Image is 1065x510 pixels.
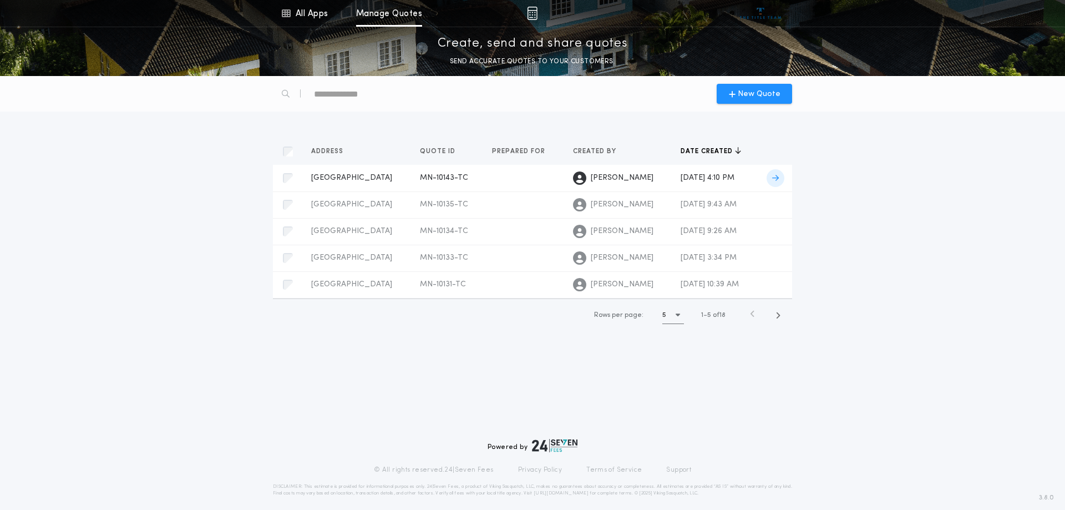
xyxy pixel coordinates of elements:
span: MN-10135-TC [420,200,468,209]
span: [PERSON_NAME] [591,173,653,184]
span: Date created [681,147,735,156]
img: vs-icon [740,8,782,19]
span: Rows per page: [594,312,643,319]
span: [DATE] 3:34 PM [681,254,737,262]
span: Address [311,147,346,156]
span: 3.8.0 [1039,493,1054,503]
span: Quote ID [420,147,458,156]
span: [DATE] 9:43 AM [681,200,737,209]
a: Terms of Service [586,466,642,474]
span: of 18 [713,310,726,320]
span: MN-10131-TC [420,280,466,289]
button: Address [311,146,352,157]
img: img [527,7,537,20]
span: [DATE] 4:10 PM [681,174,734,182]
p: SEND ACCURATE QUOTES TO YOUR CUSTOMERS. [450,56,615,67]
button: Quote ID [420,146,464,157]
span: MN-10133-TC [420,254,468,262]
p: Create, send and share quotes [438,35,628,53]
p: © All rights reserved. 24|Seven Fees [374,466,494,474]
span: [GEOGRAPHIC_DATA] [311,200,392,209]
span: [PERSON_NAME] [591,253,653,264]
span: [GEOGRAPHIC_DATA] [311,227,392,235]
img: logo [532,439,577,452]
button: 5 [662,306,684,324]
span: 1 [701,312,703,319]
span: 5 [707,312,711,319]
span: [PERSON_NAME] [591,226,653,237]
div: Powered by [488,439,577,452]
button: New Quote [717,84,792,104]
span: New Quote [738,88,780,100]
span: [PERSON_NAME] [591,279,653,290]
span: MN-10134-TC [420,227,468,235]
span: [DATE] 9:26 AM [681,227,737,235]
span: MN-10143-TC [420,174,468,182]
span: [DATE] 10:39 AM [681,280,739,289]
span: [GEOGRAPHIC_DATA] [311,254,392,262]
a: [URL][DOMAIN_NAME] [534,491,589,496]
button: Date created [681,146,741,157]
a: Privacy Policy [518,466,562,474]
span: Created by [573,147,618,156]
a: Support [666,466,691,474]
p: DISCLAIMER: This estimate is provided for informational purposes only. 24|Seven Fees, a product o... [273,483,792,497]
h1: 5 [662,310,666,321]
button: Created by [573,146,625,157]
span: Prepared for [492,147,547,156]
span: [GEOGRAPHIC_DATA] [311,280,392,289]
span: [GEOGRAPHIC_DATA] [311,174,392,182]
span: [PERSON_NAME] [591,199,653,210]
